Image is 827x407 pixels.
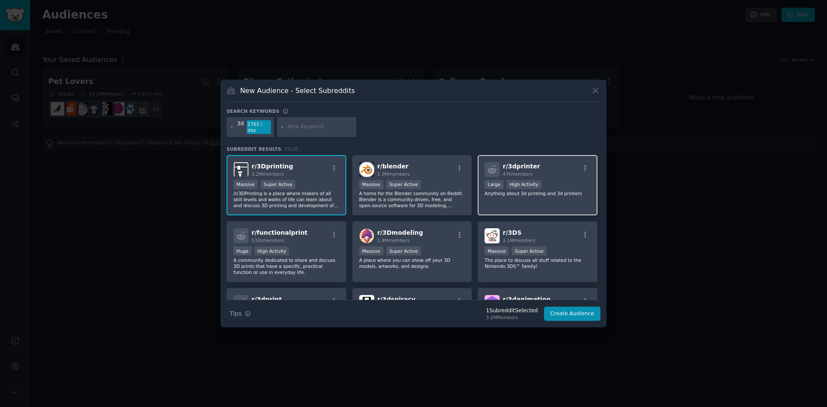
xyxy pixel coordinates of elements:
span: Tips [230,309,242,318]
div: Massive [485,246,509,255]
h3: New Audience - Select Subreddits [240,86,355,95]
img: 3Dmodeling [359,228,374,243]
span: 3.2M members [252,171,284,177]
button: Create Audience [544,307,601,321]
div: 3d [237,120,244,134]
p: A place where you can show off your 3D models, artworks, and designs. [359,257,465,269]
div: Massive [359,246,383,255]
img: 3danimation [485,295,500,310]
span: 47k members [503,171,532,177]
span: r/ 3danimation [503,296,550,303]
p: The place to discuss all stuff related to the Nintendo 3DS™ family! [485,257,591,269]
p: /r/3DPrinting is a place where makers of all skill levels and walks of life can learn about and d... [233,190,339,208]
span: 532k members [252,238,284,243]
div: 3.2M Members [486,314,538,320]
img: blender [359,162,374,177]
span: r/ blender [377,163,409,170]
button: Tips [227,306,254,321]
p: A home for the Blender community on Reddit. Blender is a community-driven, free, and open-source ... [359,190,465,208]
span: r/ 3dprint [252,296,282,303]
div: Super Active [261,180,295,189]
p: Anything about 3d printing and 3d printers [485,190,591,196]
div: Huge [233,246,252,255]
img: 3dspiracy [359,295,374,310]
span: 1.1M members [503,238,535,243]
span: 19 / 20 [284,146,298,152]
h3: Search keywords [227,108,280,114]
span: r/ 3DS [503,229,521,236]
div: Large [485,180,504,189]
div: Massive [359,180,383,189]
div: High Activity [507,180,541,189]
div: 1 Subreddit Selected [486,307,538,315]
p: A community dedicated to share and discuss 3D prints that have a specific, practical function or ... [233,257,339,275]
div: Super Active [386,246,421,255]
img: 3Dprinting [233,162,249,177]
div: 2763 / day [247,120,271,134]
span: r/ 3dprinter [503,163,540,170]
span: Subreddit Results [227,146,281,152]
span: 1.3M members [377,171,410,177]
span: r/ 3Dprinting [252,163,293,170]
span: r/ 3Dmodeling [377,229,423,236]
span: r/ functionalprint [252,229,308,236]
input: New Keyword [288,123,353,131]
span: 1.4M members [377,238,410,243]
div: Super Active [386,180,421,189]
div: Massive [233,180,258,189]
img: 3DS [485,228,500,243]
div: Super Active [512,246,547,255]
span: r/ 3dspiracy [377,296,416,303]
div: High Activity [255,246,289,255]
